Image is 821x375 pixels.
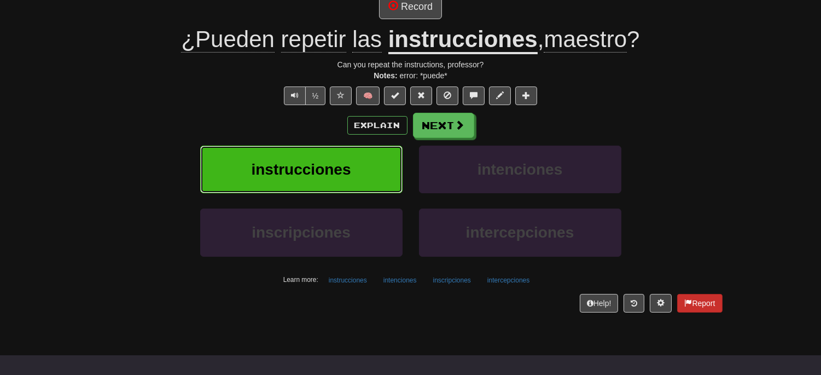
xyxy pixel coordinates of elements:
[200,146,403,193] button: instrucciones
[419,209,621,256] button: intercepciones
[515,86,537,105] button: Add to collection (alt+a)
[281,26,346,53] span: repetir
[282,86,326,105] div: Text-to-speech controls
[624,294,644,313] button: Round history (alt+y)
[347,116,407,135] button: Explain
[544,26,627,53] span: maestro
[330,86,352,105] button: Favorite sentence (alt+f)
[283,276,318,284] small: Learn more:
[384,86,406,105] button: Set this sentence to 100% Mastered (alt+m)
[677,294,722,313] button: Report
[377,272,423,289] button: intenciones
[252,224,351,241] span: inscripciones
[305,86,326,105] button: ½
[181,26,274,53] span: ¿Pueden
[419,146,621,193] button: intenciones
[410,86,432,105] button: Reset to 0% Mastered (alt+r)
[466,224,574,241] span: intercepciones
[388,26,538,54] u: instrucciones
[538,26,640,53] span: , ?
[463,86,485,105] button: Discuss sentence (alt+u)
[413,113,474,138] button: Next
[284,86,306,105] button: Play sentence audio (ctl+space)
[251,161,351,178] span: instrucciones
[323,272,373,289] button: instrucciones
[489,86,511,105] button: Edit sentence (alt+d)
[481,272,535,289] button: intercepciones
[436,86,458,105] button: Ignore sentence (alt+i)
[427,272,477,289] button: inscripciones
[352,26,382,53] span: las
[99,59,723,70] div: Can you repeat the instructions, professor?
[478,161,563,178] span: intenciones
[374,71,398,80] strong: Notes:
[200,209,403,256] button: inscripciones
[99,70,723,81] div: error: *puede*
[580,294,619,313] button: Help!
[356,86,380,105] button: 🧠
